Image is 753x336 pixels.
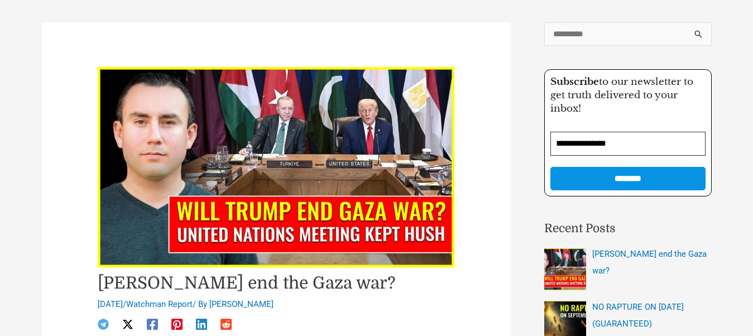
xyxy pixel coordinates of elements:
a: Twitter / X [122,319,133,330]
a: [PERSON_NAME] end the Gaza war? [592,249,707,276]
a: Watchman Report [126,299,193,309]
h1: [PERSON_NAME] end the Gaza war? [98,273,455,293]
h2: Recent Posts [544,220,712,238]
span: to our newsletter to get truth delivered to your inbox! [550,76,693,114]
div: / / By [98,299,455,311]
a: NO RAPTURE ON [DATE] (GUARANTEED) [592,302,684,329]
a: [PERSON_NAME] [209,299,274,309]
a: Telegram [98,319,109,330]
a: Pinterest [171,319,183,330]
a: Facebook [147,319,158,330]
input: Email Address * [550,132,706,156]
a: Linkedin [196,319,207,330]
strong: Subscribe [550,76,599,88]
span: [DATE] [98,299,123,309]
a: Reddit [220,319,232,330]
